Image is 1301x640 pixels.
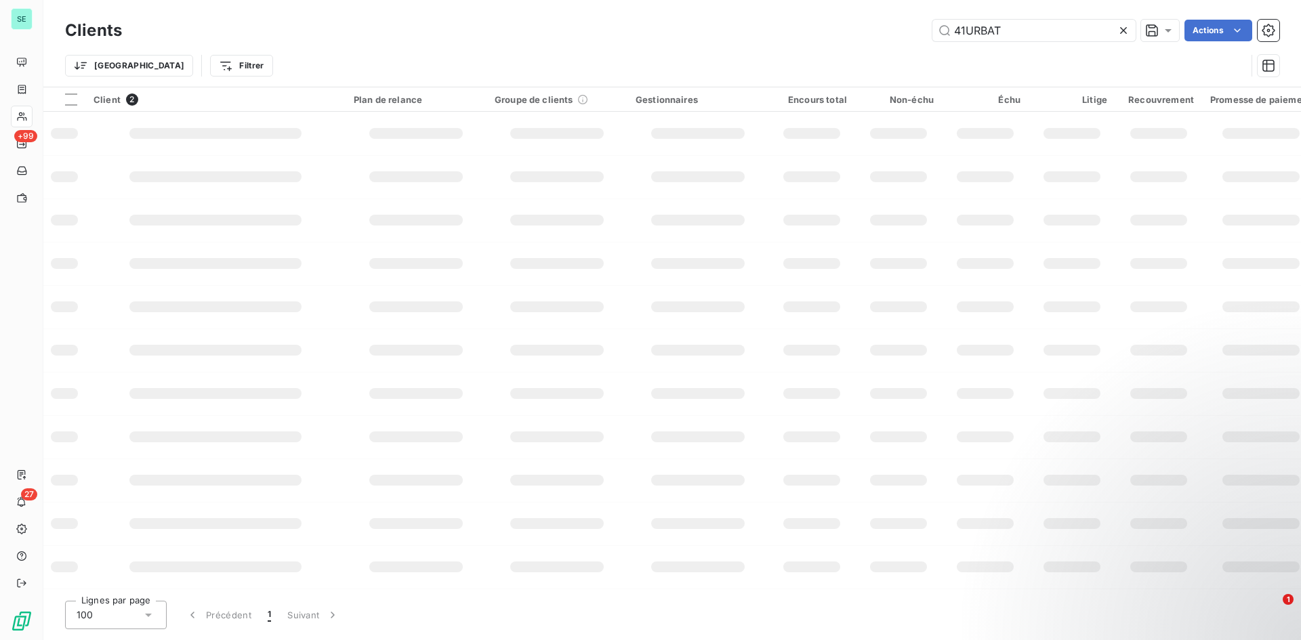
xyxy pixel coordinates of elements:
[268,608,271,622] span: 1
[1123,94,1194,105] div: Recouvrement
[777,94,847,105] div: Encours total
[126,93,138,106] span: 2
[1283,594,1294,605] span: 1
[636,94,760,105] div: Gestionnaires
[495,94,573,105] span: Groupe de clients
[178,601,260,629] button: Précédent
[1184,20,1252,41] button: Actions
[279,601,348,629] button: Suivant
[1037,94,1107,105] div: Litige
[94,94,121,105] span: Client
[932,20,1136,41] input: Rechercher
[21,488,37,500] span: 27
[354,94,478,105] div: Plan de relance
[11,8,33,30] div: SE
[863,94,934,105] div: Non-échu
[1030,509,1301,603] iframe: Intercom notifications message
[65,18,122,43] h3: Clients
[11,610,33,632] img: Logo LeanPay
[210,55,272,77] button: Filtrer
[260,601,279,629] button: 1
[14,130,37,142] span: +99
[950,94,1020,105] div: Échu
[1255,594,1287,626] iframe: Intercom live chat
[65,55,193,77] button: [GEOGRAPHIC_DATA]
[77,608,93,622] span: 100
